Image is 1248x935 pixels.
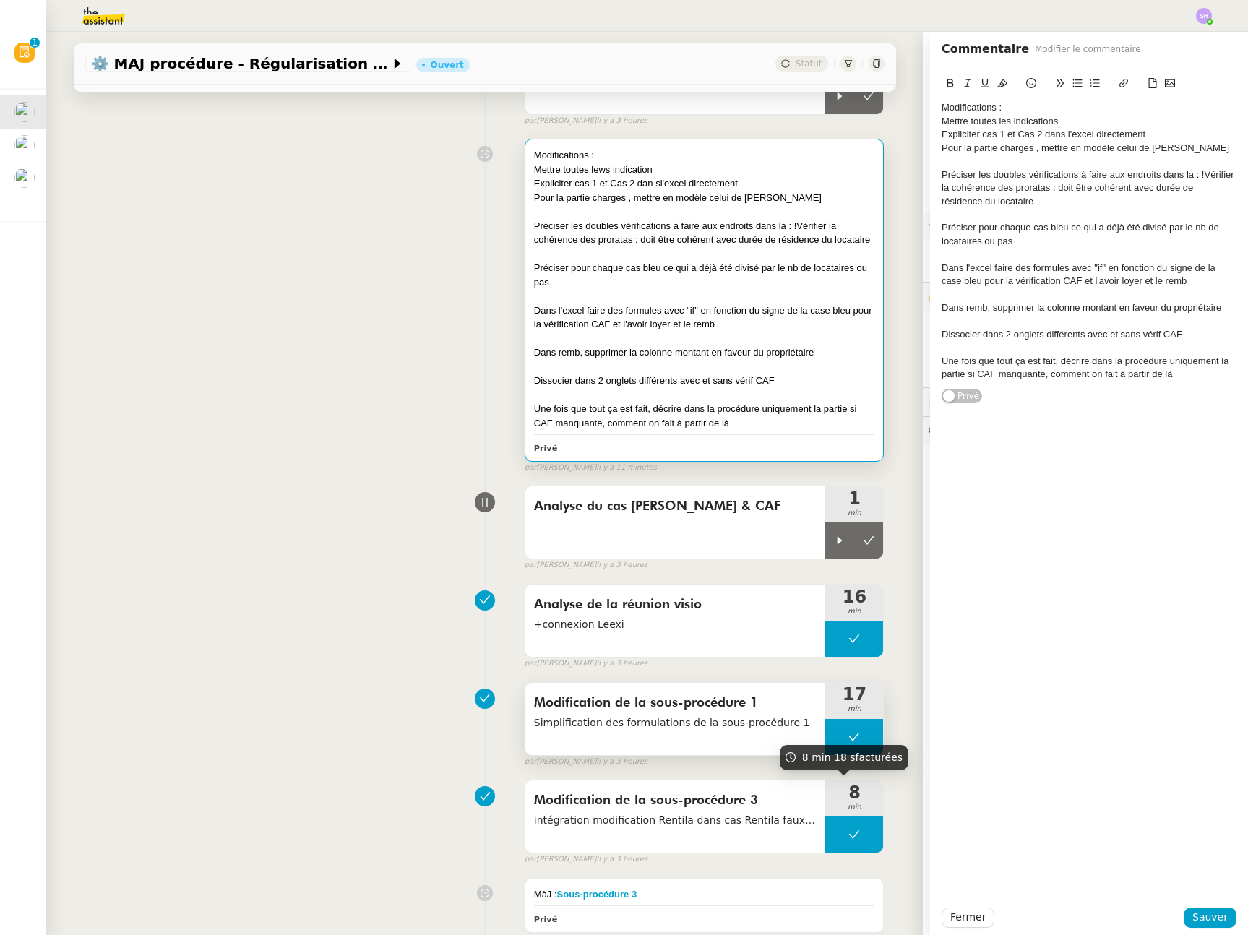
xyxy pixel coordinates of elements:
span: par [525,115,537,127]
div: ⏲️Tâches 82:22 [923,388,1248,416]
span: il y a 3 heures [596,853,647,866]
b: Privé [534,915,557,924]
div: Une fois que tout ça est fait, décrire dans la procédure uniquement la partie si CAF manquante, c... [942,355,1236,382]
span: 🔐 [929,288,1023,305]
span: min [825,703,883,715]
div: Préciser les doubles vérifications à faire aux endroits dans la : !Vérifier la cohérence des pror... [534,219,875,247]
span: Modification de la sous-procédure 1 [534,692,817,714]
img: users%2FpftfpH3HWzRMeZpe6E7kXDgO5SJ3%2Favatar%2Fa3cc7090-f8ed-4df9-82e0-3c63ac65f9dd [14,168,35,188]
div: Ouvert [431,61,464,69]
b: Privé [534,444,557,453]
span: Fermer [950,909,986,926]
nz-badge-sup: 1 [30,38,40,48]
span: ⚙️ [929,217,1004,233]
span: il y a 3 heures [596,115,647,127]
div: Préciser pour chaque cas bleu ce qui a déjà été divisé par le nb de locataires ou pas [942,221,1236,248]
span: par [525,658,537,670]
div: Expliciter cas 1 et Cas 2 dans l'excel directement [942,128,1236,141]
div: Modifications : [534,148,875,163]
div: Pour la partie charges , mettre en modèle celui de [PERSON_NAME] [942,142,1236,155]
span: Privé [957,389,979,403]
small: [PERSON_NAME] [525,462,657,474]
div: 🔐Données client [923,283,1248,311]
span: Statut [796,59,822,69]
span: 💬 [929,425,1047,436]
span: min [825,606,883,618]
div: Dans l'excel faire des formules avec "if" en fonction du signe de la case bleu pour la vérificati... [534,303,875,332]
span: Commentaire [942,39,1029,59]
button: Fermer [942,908,994,928]
small: [PERSON_NAME] [525,853,647,866]
small: [PERSON_NAME] [525,658,647,670]
img: users%2FcRgg4TJXLQWrBH1iwK9wYfCha1e2%2Favatar%2Fc9d2fa25-7b78-4dd4-b0f3-ccfa08be62e5 [14,102,35,122]
span: il y a 3 heures [596,756,647,768]
img: users%2FcRgg4TJXLQWrBH1iwK9wYfCha1e2%2Favatar%2Fc9d2fa25-7b78-4dd4-b0f3-ccfa08be62e5 [14,135,35,155]
span: 16 [825,588,883,606]
div: Dans remb, supprimer la colonne montant en faveur du propriétaire [534,345,875,360]
span: 1 [825,490,883,507]
small: [PERSON_NAME] [525,559,647,572]
span: min [825,507,883,520]
span: Modifier le commentaire [1035,42,1141,56]
span: Analyse de la réunion visio [534,594,817,616]
span: +connexion Leexi [534,616,817,633]
button: Sauver [1184,908,1236,928]
span: Sauver [1192,909,1228,926]
div: Dans remb, supprimer la colonne montant en faveur du propriétaire [942,301,1236,314]
span: 8 [825,784,883,801]
div: Mettre toutes les indications [942,115,1236,128]
img: svg [1196,8,1212,24]
div: Une fois que tout ça est fait, décrire dans la procédure uniquement la partie si CAF manquante, c... [534,402,875,430]
span: intégration modification Rentila dans cas Rentila faux par rapport à excel + détermination procéd... [534,812,817,829]
small: [PERSON_NAME] [525,115,647,127]
span: il y a 11 minutes [596,462,657,474]
span: min [825,801,883,814]
div: MàJ : [534,887,875,902]
div: Expliciter cas 1 et Cas 2 dan sl'excel directement [534,176,875,191]
span: Simplification des formulations de la sous-procédure 1 [534,715,817,731]
div: Dissocier dans 2 onglets différents avec et sans vérif CAF [534,374,875,388]
span: par [525,756,537,768]
span: ⏲️ [929,396,1034,408]
div: Pour la partie charges , mettre en modèle celui de [PERSON_NAME] [534,191,875,205]
span: il y a 3 heures [596,559,647,572]
span: Modification de la sous-procédure 3 [534,790,817,811]
div: Modifications : [942,101,1236,114]
button: Privé [942,389,982,403]
div: Préciser pour chaque cas bleu ce qui a déjà été divisé par le nb de locataires ou pas [534,261,875,289]
small: [PERSON_NAME] [525,756,647,768]
div: Dans l'excel faire des formules avec "if" en fonction du signe de la case bleu pour la vérificati... [942,262,1236,288]
span: ⚙️ MAJ procédure - Régularisation des charges locatives [91,56,390,71]
div: ⚙️Procédures [923,211,1248,239]
p: 1 [32,38,38,51]
span: 17 [825,686,883,703]
a: Sous-procédure 3 [557,889,637,900]
span: par [525,853,537,866]
span: Analyse du cas [PERSON_NAME] & CAF [534,496,817,517]
div: 💬Commentaires 5 [923,417,1248,445]
div: Préciser les doubles vérifications à faire aux endroits dans la : !Vérifier la cohérence des pror... [942,168,1236,208]
div: Dissocier dans 2 onglets différents avec et sans vérif CAF [942,328,1236,341]
span: il y a 3 heures [596,658,647,670]
span: par [525,559,537,572]
div: Mettre toutes lews indication [534,163,875,177]
span: par [525,462,537,474]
